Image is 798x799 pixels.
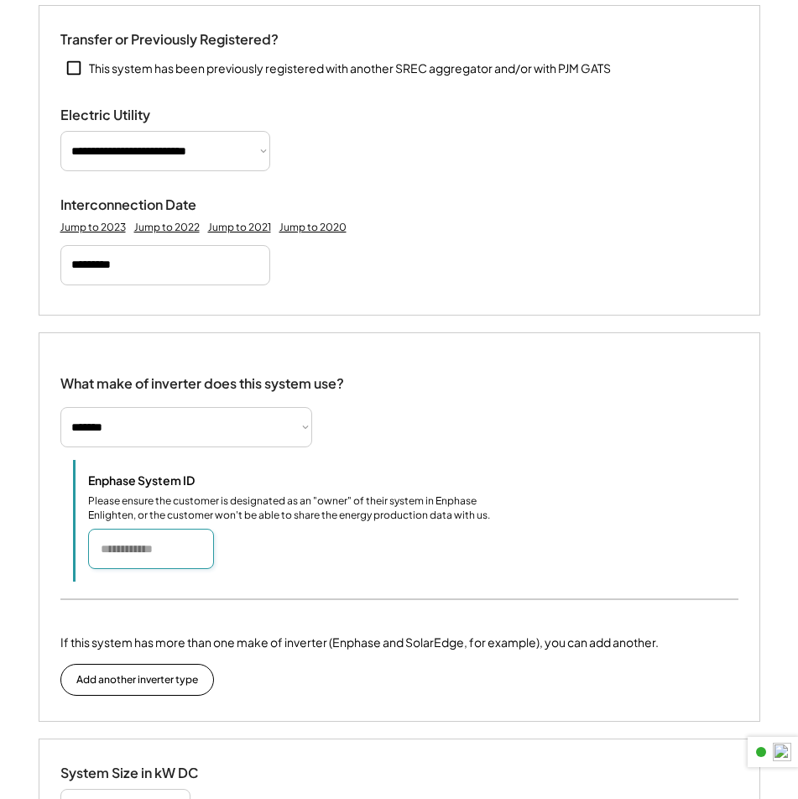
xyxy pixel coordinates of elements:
[60,196,228,214] div: Interconnection Date
[60,765,228,782] div: System Size in kW DC
[60,221,126,234] div: Jump to 2023
[60,31,279,49] div: Transfer or Previously Registered?
[60,634,659,651] div: If this system has more than one make of inverter (Enphase and SolarEdge, for example), you can a...
[60,107,228,124] div: Electric Utility
[88,473,256,488] div: Enphase System ID
[60,664,214,696] button: Add another inverter type
[279,221,347,234] div: Jump to 2020
[208,221,271,234] div: Jump to 2021
[88,494,508,523] div: Please ensure the customer is designated as an "owner" of their system in Enphase Enlighten, or t...
[60,358,344,396] div: What make of inverter does this system use?
[134,221,200,234] div: Jump to 2022
[89,60,611,77] div: This system has been previously registered with another SREC aggregator and/or with PJM GATS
